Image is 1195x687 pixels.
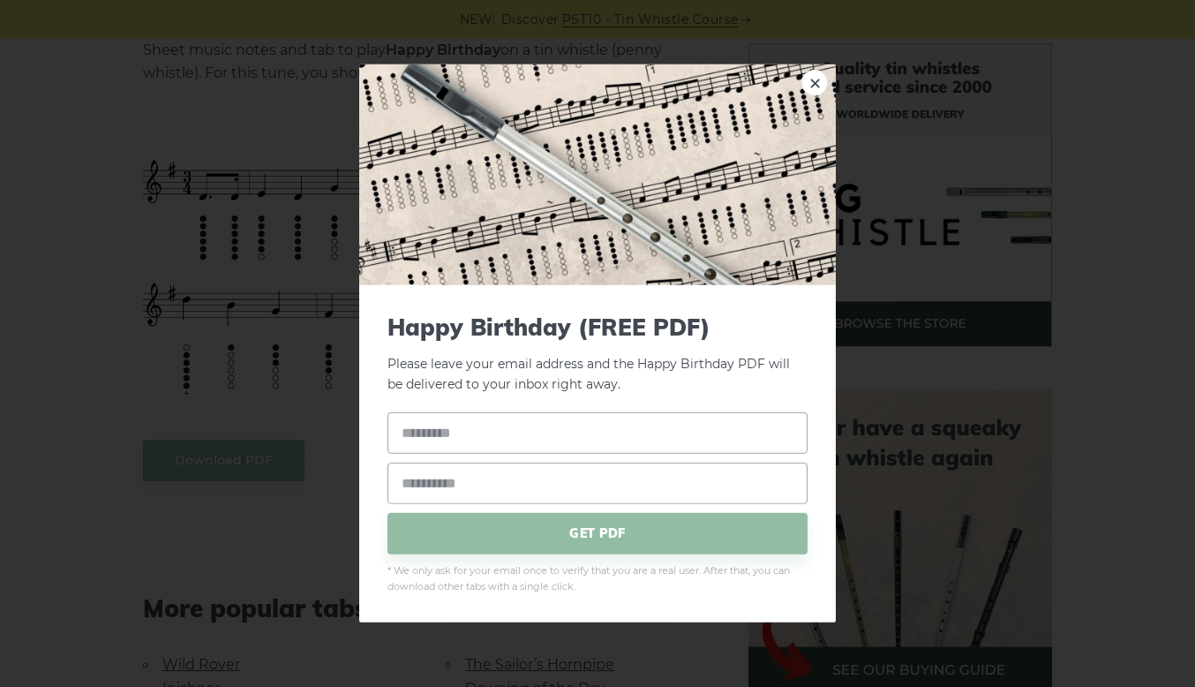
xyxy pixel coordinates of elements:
p: Please leave your email address and the Happy Birthday PDF will be delivered to your inbox right ... [387,313,808,395]
img: Tin Whistle Tab Preview [359,64,836,285]
span: Happy Birthday (FREE PDF) [387,313,808,341]
span: GET PDF [387,512,808,554]
a: × [801,70,828,96]
span: * We only ask for your email once to verify that you are a real user. After that, you can downloa... [387,562,808,594]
